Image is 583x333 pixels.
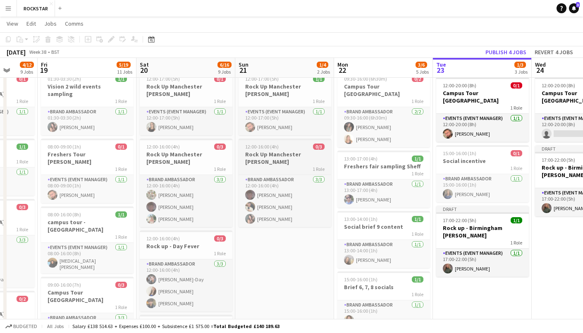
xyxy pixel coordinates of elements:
span: Edit [26,20,36,27]
div: 12:00-16:00 (4h)0/3Rock Up Manchester [PERSON_NAME]1 RoleBrand Ambassador3/312:00-16:00 (4h)[PERS... [140,139,232,227]
app-job-card: 09:30-16:00 (6h30m)0/2Campus Tour [GEOGRAPHIC_DATA]1 RoleBrand Ambassador2/209:30-16:00 (6h30m)[P... [337,71,430,147]
span: 1 Role [16,318,28,324]
span: 0/1 [511,150,522,156]
span: 1/1 [412,216,423,222]
div: Draft17:00-22:00 (5h)1/1Rock up - Birmingham [PERSON_NAME]1 RoleEvents (Event Manager)1/117:00-22... [436,206,529,277]
span: 1 Role [411,98,423,104]
app-job-card: 12:00-16:00 (4h)0/3Rock Up Manchester [PERSON_NAME]1 RoleBrand Ambassador3/312:00-16:00 (4h)[PERS... [239,139,331,227]
span: 0/2 [412,76,423,82]
span: 09:30-16:00 (6h30m) [344,76,387,82]
app-card-role: Events (Event Manager)1/112:00-20:00 (8h)[PERSON_NAME] [436,114,529,142]
app-job-card: 13:00-17:00 (4h)1/1Freshers fair sampling Sheff1 RoleBrand Ambassador1/113:00-17:00 (4h)[PERSON_N... [337,151,430,208]
span: 12:00-16:00 (4h) [245,144,279,150]
span: 1/3 [514,62,526,68]
span: 5/19 [117,62,131,68]
a: Comms [62,18,87,29]
span: 1 Role [313,166,325,172]
a: Jobs [41,18,60,29]
app-job-card: 12:00-17:00 (5h)0/1Rock Up Manchester [PERSON_NAME]1 RoleEvents (Event Manager)1/112:00-17:00 (5h... [140,71,232,135]
a: Edit [23,18,39,29]
span: View [7,20,18,27]
span: Mon [337,61,348,68]
span: 1/1 [115,211,127,218]
div: 12:00-17:00 (5h)1/1Rock Up Manchester [PERSON_NAME]1 RoleEvents (Event Manager)1/112:00-17:00 (5h... [239,71,331,135]
app-card-role: Brand Ambassador1/101:30-03:30 (2h)[PERSON_NAME] [41,107,134,135]
span: 1 Role [214,98,226,104]
span: 12:00-16:00 (4h) [146,144,180,150]
app-card-role: Events (Event Manager)1/117:00-22:00 (5h)[PERSON_NAME] [436,249,529,277]
h3: Rock up - Day Fever [140,242,232,250]
span: 1 Role [115,166,127,172]
span: Tue [436,61,446,68]
span: 12:00-20:00 (8h) [443,82,476,89]
span: Fri [41,61,48,68]
h3: Social incentive [436,157,529,165]
app-card-role: Events (Event Manager)1/112:00-17:00 (5h)[PERSON_NAME] [140,107,232,135]
app-card-role: Brand Ambassador1/113:00-14:00 (1h)[PERSON_NAME] [337,240,430,268]
a: View [3,18,22,29]
span: 19 [40,65,48,75]
span: 09:00-16:00 (7h) [48,282,81,288]
div: 9 Jobs [218,69,231,75]
app-job-card: 15:00-16:00 (1h)1/1Brief 6, 7, 8 socials1 RoleBrand Ambassador1/115:00-16:00 (1h)[PERSON_NAME] [337,271,430,328]
span: 15:00-16:00 (1h) [344,276,378,283]
div: BST [51,49,60,55]
h3: Vision 2 wild events sampling [41,83,134,98]
div: 15:00-16:00 (1h)0/1Social incentive1 RoleBrand Ambassador1/115:00-16:00 (1h)[PERSON_NAME] [436,145,529,202]
span: 1 Role [16,158,28,165]
span: 1/4 [317,62,328,68]
h3: Brief 6, 7, 8 socials [337,283,430,291]
app-card-role: Brand Ambassador1/115:00-16:00 (1h)[PERSON_NAME] [337,300,430,328]
span: 24 [534,65,546,75]
span: 1 Role [115,98,127,104]
app-card-role: Events (Event Manager)1/108:00-09:00 (1h)[PERSON_NAME] [41,175,134,203]
span: 12:00-20:00 (8h) [542,82,575,89]
span: 1 Role [16,226,28,232]
app-card-role: Brand Ambassador3/312:00-16:00 (4h)[PERSON_NAME]-Day[PERSON_NAME][PERSON_NAME] [140,259,232,311]
span: 0/1 [511,82,522,89]
div: 9 Jobs [20,69,33,75]
app-job-card: 08:00-09:00 (1h)0/1Freshers Tour [PERSON_NAME]1 RoleEvents (Event Manager)1/108:00-09:00 (1h)[PER... [41,139,134,203]
app-card-role: Brand Ambassador3/312:00-16:00 (4h)[PERSON_NAME][PERSON_NAME][PERSON_NAME] [239,175,331,227]
app-job-card: 08:00-16:00 (8h)1/1campus tour - [GEOGRAPHIC_DATA]1 RoleEvents (Event Manager)1/108:00-16:00 (8h)... [41,206,134,273]
span: All jobs [45,323,65,329]
span: Jobs [44,20,57,27]
a: 3 [569,3,579,13]
span: 1 Role [411,291,423,297]
span: 01:30-03:30 (2h) [48,76,81,82]
span: 08:00-09:00 (1h) [48,144,81,150]
div: Salary £138 514.63 + Expenses £100.00 + Subsistence £1 575.00 = [72,323,280,329]
h3: Social brief 9 content [337,223,430,230]
h3: Rock Up Manchester [PERSON_NAME] [140,83,232,98]
span: 0/3 [214,235,226,242]
span: 1 Role [411,231,423,237]
span: 22 [336,65,348,75]
span: 1 Role [510,240,522,246]
span: 15:00-16:00 (1h) [443,150,476,156]
span: 6/16 [217,62,232,68]
div: In progress12:00-20:00 (8h)0/1Campus Tour [GEOGRAPHIC_DATA]1 RoleEvents (Event Manager)1/112:00-2... [436,71,529,142]
span: 1/1 [313,76,325,82]
div: 2 Jobs [317,69,330,75]
span: 12:00-17:00 (5h) [245,76,279,82]
span: 1/1 [511,217,522,223]
span: 1 Role [411,170,423,177]
span: 1 Role [214,166,226,172]
span: 13:00-14:00 (1h) [344,216,378,222]
app-card-role: Events (Event Manager)1/112:00-17:00 (5h)[PERSON_NAME] [239,107,331,135]
span: 0/1 [17,76,28,82]
button: Publish 4 jobs [482,47,530,57]
span: Wed [535,61,546,68]
h3: Freshers fair sampling Sheff [337,163,430,170]
span: Sat [140,61,149,68]
h3: Campus Tour [GEOGRAPHIC_DATA] [436,89,529,104]
button: Budgeted [4,322,38,331]
h3: Rock Up Manchester [PERSON_NAME] [140,151,232,165]
span: 1 Role [214,250,226,256]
